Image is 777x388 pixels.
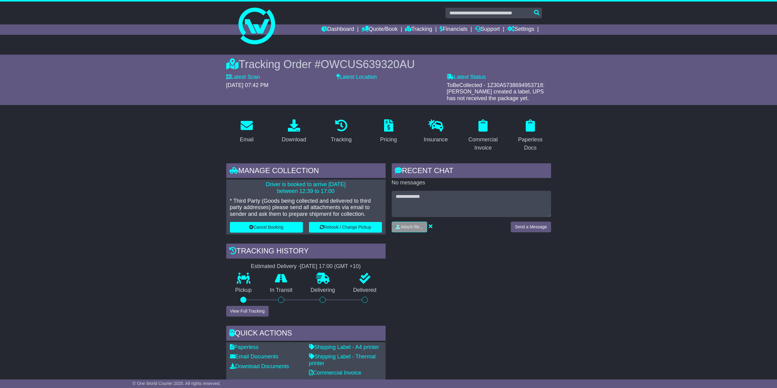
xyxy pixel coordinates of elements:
[309,222,382,233] button: Rebook / Change Pickup
[440,24,467,35] a: Financials
[475,24,500,35] a: Support
[230,363,289,369] a: Download Documents
[309,354,376,366] a: Shipping Label - Thermal printer
[467,136,500,152] div: Commercial Invoice
[447,82,544,101] span: ToBeCollected - 1Z30A5738694953718: [PERSON_NAME] created a label, UPS has not received the packa...
[226,326,386,342] div: Quick Actions
[361,24,398,35] a: Quote/Book
[226,74,260,81] label: Latest Scan
[226,244,386,260] div: Tracking history
[133,381,221,386] span: © One World Courier 2025. All rights reserved.
[236,117,257,146] a: Email
[230,198,382,218] p: * Third Party (Goods being collected and delivered to third party addresses) please send all atta...
[424,136,448,144] div: Insurance
[278,117,310,146] a: Download
[336,74,377,81] label: Latest Location
[226,263,386,270] div: Estimated Delivery -
[226,82,269,88] span: [DATE] 07:42 PM
[376,117,401,146] a: Pricing
[230,222,303,233] button: Cancel Booking
[230,344,259,350] a: Paperless
[392,163,551,180] div: RECENT CHAT
[226,163,386,180] div: Manage collection
[420,117,452,146] a: Insurance
[405,24,432,35] a: Tracking
[514,136,547,152] div: Paperless Docs
[282,136,306,144] div: Download
[230,354,278,360] a: Email Documents
[321,24,354,35] a: Dashboard
[226,58,551,71] div: Tracking Order #
[510,117,551,154] a: Paperless Docs
[507,24,534,35] a: Settings
[309,370,361,376] a: Commercial Invoice
[226,287,261,294] p: Pickup
[331,136,351,144] div: Tracking
[380,136,397,144] div: Pricing
[226,306,269,317] button: View Full Tracking
[230,181,382,194] p: Driver is booked to arrive [DATE] between 12:39 to 17:00
[300,263,361,270] div: [DATE] 17:00 (GMT +10)
[240,136,253,144] div: Email
[321,58,415,71] span: OWCUS639320AU
[463,117,504,154] a: Commercial Invoice
[302,287,344,294] p: Delivering
[344,287,386,294] p: Delivered
[309,344,379,350] a: Shipping Label - A4 printer
[392,179,551,186] p: No messages
[327,117,355,146] a: Tracking
[447,74,486,81] label: Latest Status
[511,222,551,232] button: Send a Message
[261,287,302,294] p: In Transit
